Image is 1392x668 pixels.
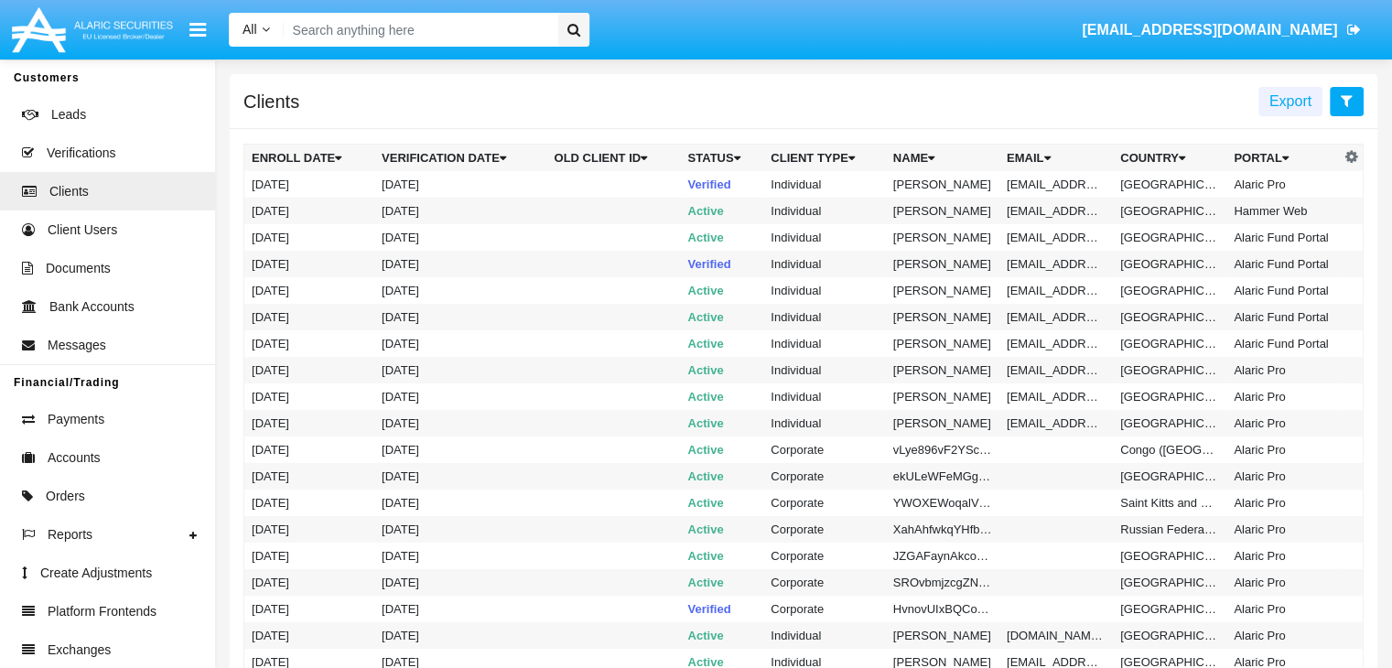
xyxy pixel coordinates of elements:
[374,145,546,172] th: Verification date
[244,410,374,436] td: [DATE]
[374,330,546,357] td: [DATE]
[244,198,374,224] td: [DATE]
[886,304,999,330] td: [PERSON_NAME]
[999,251,1113,277] td: [EMAIL_ADDRESS][DOMAIN_NAME]
[243,94,299,109] h5: Clients
[1226,569,1340,596] td: Alaric Pro
[244,224,374,251] td: [DATE]
[46,259,111,278] span: Documents
[886,330,999,357] td: [PERSON_NAME]
[681,516,764,543] td: Active
[886,198,999,224] td: [PERSON_NAME]
[244,622,374,649] td: [DATE]
[886,436,999,463] td: vLye896vF2YScMO
[999,330,1113,357] td: [EMAIL_ADDRESS][DOMAIN_NAME]
[374,569,546,596] td: [DATE]
[48,336,106,355] span: Messages
[763,277,886,304] td: Individual
[886,357,999,383] td: [PERSON_NAME]
[243,22,257,37] span: All
[244,543,374,569] td: [DATE]
[999,224,1113,251] td: [EMAIL_ADDRESS][DOMAIN_NAME]
[48,221,117,240] span: Client Users
[886,251,999,277] td: [PERSON_NAME]
[681,490,764,516] td: Active
[763,622,886,649] td: Individual
[681,251,764,277] td: Verified
[244,357,374,383] td: [DATE]
[374,463,546,490] td: [DATE]
[1226,436,1340,463] td: Alaric Pro
[1113,330,1226,357] td: [GEOGRAPHIC_DATA]
[886,171,999,198] td: [PERSON_NAME]
[681,436,764,463] td: Active
[244,596,374,622] td: [DATE]
[1113,622,1226,649] td: [GEOGRAPHIC_DATA]
[763,516,886,543] td: Corporate
[763,410,886,436] td: Individual
[244,463,374,490] td: [DATE]
[999,410,1113,436] td: [EMAIL_ADDRESS][DOMAIN_NAME]
[374,224,546,251] td: [DATE]
[1226,463,1340,490] td: Alaric Pro
[999,357,1113,383] td: [EMAIL_ADDRESS][DOMAIN_NAME]
[681,277,764,304] td: Active
[374,251,546,277] td: [DATE]
[999,383,1113,410] td: [EMAIL_ADDRESS][DOMAIN_NAME]
[48,448,101,468] span: Accounts
[374,410,546,436] td: [DATE]
[1113,251,1226,277] td: [GEOGRAPHIC_DATA]
[1226,410,1340,436] td: Alaric Pro
[681,171,764,198] td: Verified
[681,569,764,596] td: Active
[1226,490,1340,516] td: Alaric Pro
[374,277,546,304] td: [DATE]
[886,145,999,172] th: Name
[681,383,764,410] td: Active
[1113,383,1226,410] td: [GEOGRAPHIC_DATA]
[999,171,1113,198] td: [EMAIL_ADDRESS][DOMAIN_NAME]
[1113,463,1226,490] td: [GEOGRAPHIC_DATA]
[886,490,999,516] td: YWOXEWoqalVxeuW
[681,224,764,251] td: Active
[244,516,374,543] td: [DATE]
[886,543,999,569] td: JZGAFaynAkcoqqy
[999,198,1113,224] td: [EMAIL_ADDRESS][DOMAIN_NAME]
[1113,490,1226,516] td: Saint Kitts and Nevis
[886,224,999,251] td: [PERSON_NAME]
[1113,516,1226,543] td: Russian Federation
[244,145,374,172] th: Enroll date
[374,171,546,198] td: [DATE]
[1113,543,1226,569] td: [GEOGRAPHIC_DATA]
[1226,622,1340,649] td: Alaric Pro
[999,145,1113,172] th: Email
[681,357,764,383] td: Active
[1113,171,1226,198] td: [GEOGRAPHIC_DATA]
[49,297,135,317] span: Bank Accounts
[763,436,886,463] td: Corporate
[763,304,886,330] td: Individual
[1113,596,1226,622] td: [GEOGRAPHIC_DATA]
[886,277,999,304] td: [PERSON_NAME]
[374,436,546,463] td: [DATE]
[284,13,552,47] input: Search
[763,383,886,410] td: Individual
[374,622,546,649] td: [DATE]
[1113,198,1226,224] td: [GEOGRAPHIC_DATA]
[886,516,999,543] td: XahAhfwkqYHfbBO
[1226,516,1340,543] td: Alaric Pro
[886,463,999,490] td: ekULeWFeMGgAHJn
[1226,383,1340,410] td: Alaric Pro
[763,198,886,224] td: Individual
[374,490,546,516] td: [DATE]
[244,277,374,304] td: [DATE]
[886,622,999,649] td: [PERSON_NAME]
[763,543,886,569] td: Corporate
[48,525,92,544] span: Reports
[48,602,156,621] span: Platform Frontends
[681,304,764,330] td: Active
[374,383,546,410] td: [DATE]
[1113,357,1226,383] td: [GEOGRAPHIC_DATA]
[763,171,886,198] td: Individual
[886,410,999,436] td: [PERSON_NAME]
